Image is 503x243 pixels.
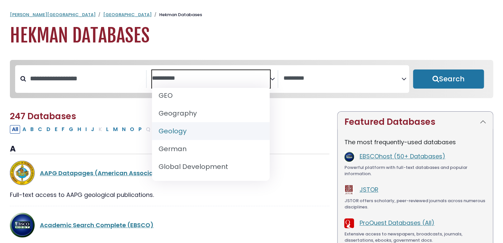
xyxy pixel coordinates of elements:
[20,125,28,134] button: Filter Results A
[359,185,378,194] a: JSTOR
[338,112,493,132] button: Featured Databases
[75,125,83,134] button: Filter Results H
[283,75,401,82] textarea: Search
[10,125,232,133] div: Alpha-list to filter by first letter of database name
[67,125,75,134] button: Filter Results G
[104,125,111,134] button: Filter Results L
[152,122,270,140] li: Geology
[152,104,270,122] li: Geography
[10,25,493,47] h1: Hekman Databases
[152,75,270,82] textarea: Search
[44,125,52,134] button: Filter Results D
[344,198,486,210] div: JSTOR offers scholarly, peer-reviewed journals across numerous disciplines.
[40,169,244,177] a: AAPG Datapages (American Association of Petroleum Geologists)
[344,138,486,147] p: The most frequently-used databases
[413,69,484,89] button: Submit for Search Results
[36,125,44,134] button: Filter Results C
[10,125,20,134] button: All
[111,125,120,134] button: Filter Results M
[136,125,144,134] button: Filter Results P
[26,73,146,84] input: Search database by title or keyword
[128,125,136,134] button: Filter Results O
[152,140,270,158] li: German
[103,12,152,18] a: [GEOGRAPHIC_DATA]
[10,190,329,199] div: Full-text access to AAPG geological publications.
[89,125,96,134] button: Filter Results J
[120,125,128,134] button: Filter Results N
[152,12,202,18] li: Hekman Databases
[344,164,486,177] div: Powerful platform with full-text databases and popular information.
[359,152,445,160] a: EBSCOhost (50+ Databases)
[359,219,434,227] a: ProQuest Databases (All)
[10,144,329,154] h3: A
[10,110,76,122] span: 247 Databases
[152,158,270,175] li: Global Development
[10,12,493,18] nav: breadcrumb
[83,125,89,134] button: Filter Results I
[40,221,154,229] a: Academic Search Complete (EBSCO)
[10,12,96,18] a: [PERSON_NAME][GEOGRAPHIC_DATA]
[10,60,493,98] nav: Search filters
[53,125,59,134] button: Filter Results E
[60,125,67,134] button: Filter Results F
[152,87,270,104] li: GEO
[28,125,36,134] button: Filter Results B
